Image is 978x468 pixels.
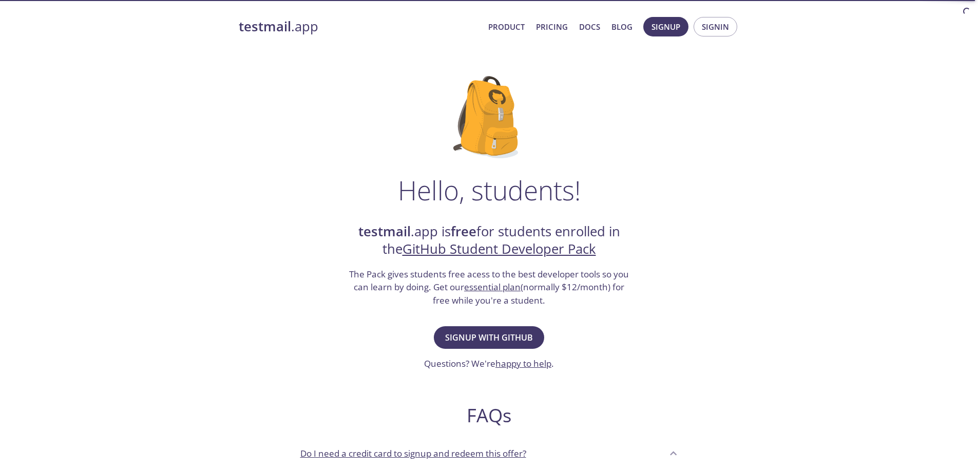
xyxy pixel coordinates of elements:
[453,76,525,158] img: github-student-backpack.png
[358,222,411,240] strong: testmail
[579,20,600,33] a: Docs
[424,357,554,370] h3: Questions? We're .
[451,222,476,240] strong: free
[611,20,632,33] a: Blog
[694,17,737,36] button: Signin
[348,223,630,258] h2: .app is for students enrolled in the
[702,20,729,33] span: Signin
[536,20,568,33] a: Pricing
[292,439,686,467] div: Do I need a credit card to signup and redeem this offer?
[300,447,526,460] p: Do I need a credit card to signup and redeem this offer?
[402,240,596,258] a: GitHub Student Developer Pack
[643,17,688,36] button: Signup
[488,20,525,33] a: Product
[434,326,544,349] button: Signup with GitHub
[651,20,680,33] span: Signup
[292,404,686,427] h2: FAQs
[398,175,581,205] h1: Hello, students!
[464,281,521,293] a: essential plan
[348,268,630,307] h3: The Pack gives students free acess to the best developer tools so you can learn by doing. Get our...
[495,358,551,369] a: happy to help
[239,18,480,35] a: testmail.app
[445,330,533,345] span: Signup with GitHub
[239,17,291,35] strong: testmail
